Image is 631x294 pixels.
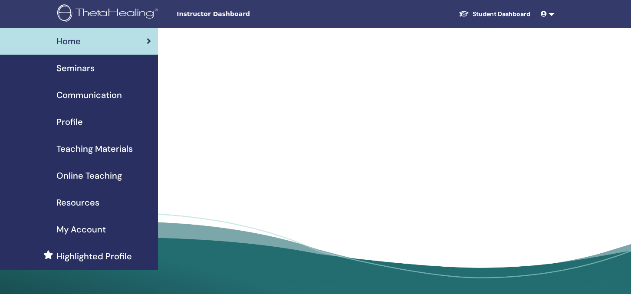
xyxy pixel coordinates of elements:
span: Seminars [56,62,95,75]
span: Home [56,35,81,48]
span: Highlighted Profile [56,250,132,263]
span: Online Teaching [56,169,122,182]
img: logo.png [57,4,161,24]
span: Profile [56,115,83,128]
a: Student Dashboard [452,6,537,22]
span: Communication [56,88,122,101]
img: graduation-cap-white.svg [459,10,469,17]
span: My Account [56,223,106,236]
span: Teaching Materials [56,142,133,155]
span: Resources [56,196,99,209]
span: Instructor Dashboard [177,10,307,19]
